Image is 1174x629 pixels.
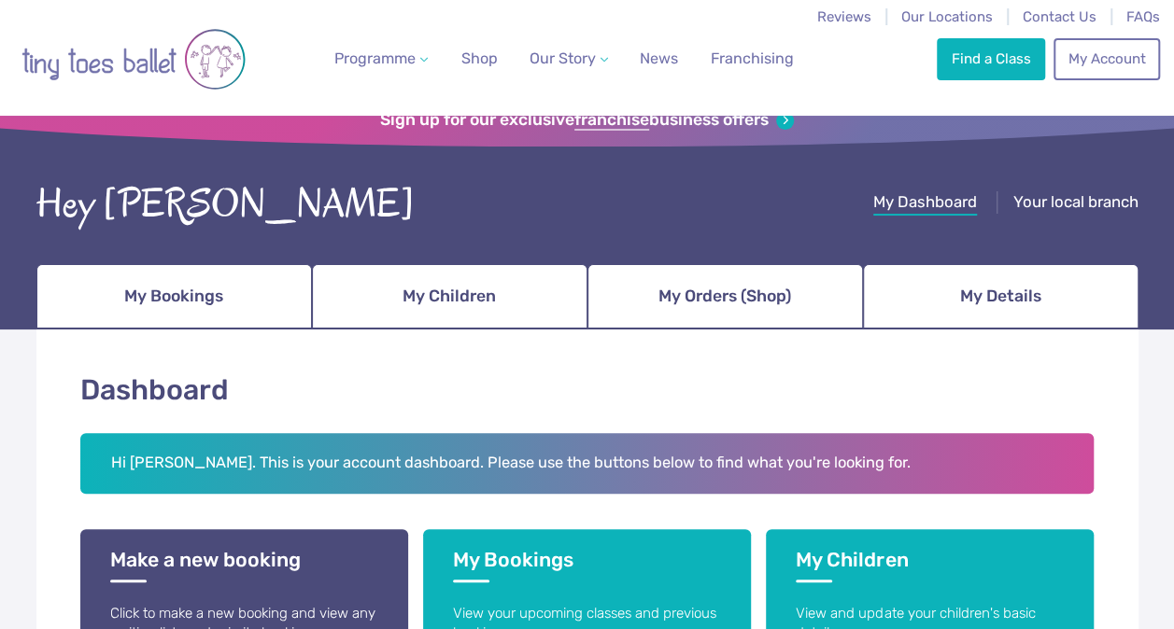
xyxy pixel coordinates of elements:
[1126,8,1160,25] a: FAQs
[36,175,415,233] div: Hey [PERSON_NAME]
[312,264,587,329] a: My Children
[334,49,416,67] span: Programme
[327,40,435,77] a: Programme
[80,433,1095,495] h2: Hi [PERSON_NAME]. This is your account dashboard. Please use the buttons below to find what you'r...
[658,280,791,313] span: My Orders (Shop)
[587,264,863,329] a: My Orders (Shop)
[110,548,378,582] h3: Make a new booking
[796,548,1064,582] h3: My Children
[21,12,246,106] img: tiny toes ballet
[1013,192,1139,211] span: Your local branch
[454,40,505,77] a: Shop
[124,280,223,313] span: My Bookings
[453,548,721,582] h3: My Bookings
[574,110,649,131] strong: franchise
[461,49,498,67] span: Shop
[640,49,678,67] span: News
[632,40,686,77] a: News
[901,8,993,25] a: Our Locations
[380,110,794,131] a: Sign up for our exclusivefranchisebusiness offers
[937,38,1045,79] a: Find a Class
[960,280,1041,313] span: My Details
[530,49,596,67] span: Our Story
[817,8,871,25] a: Reviews
[522,40,615,77] a: Our Story
[1013,192,1139,216] a: Your local branch
[80,370,1095,411] h1: Dashboard
[703,40,801,77] a: Franchising
[863,264,1139,329] a: My Details
[711,49,794,67] span: Franchising
[1054,38,1160,79] a: My Account
[1023,8,1096,25] a: Contact Us
[403,280,496,313] span: My Children
[36,264,312,329] a: My Bookings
